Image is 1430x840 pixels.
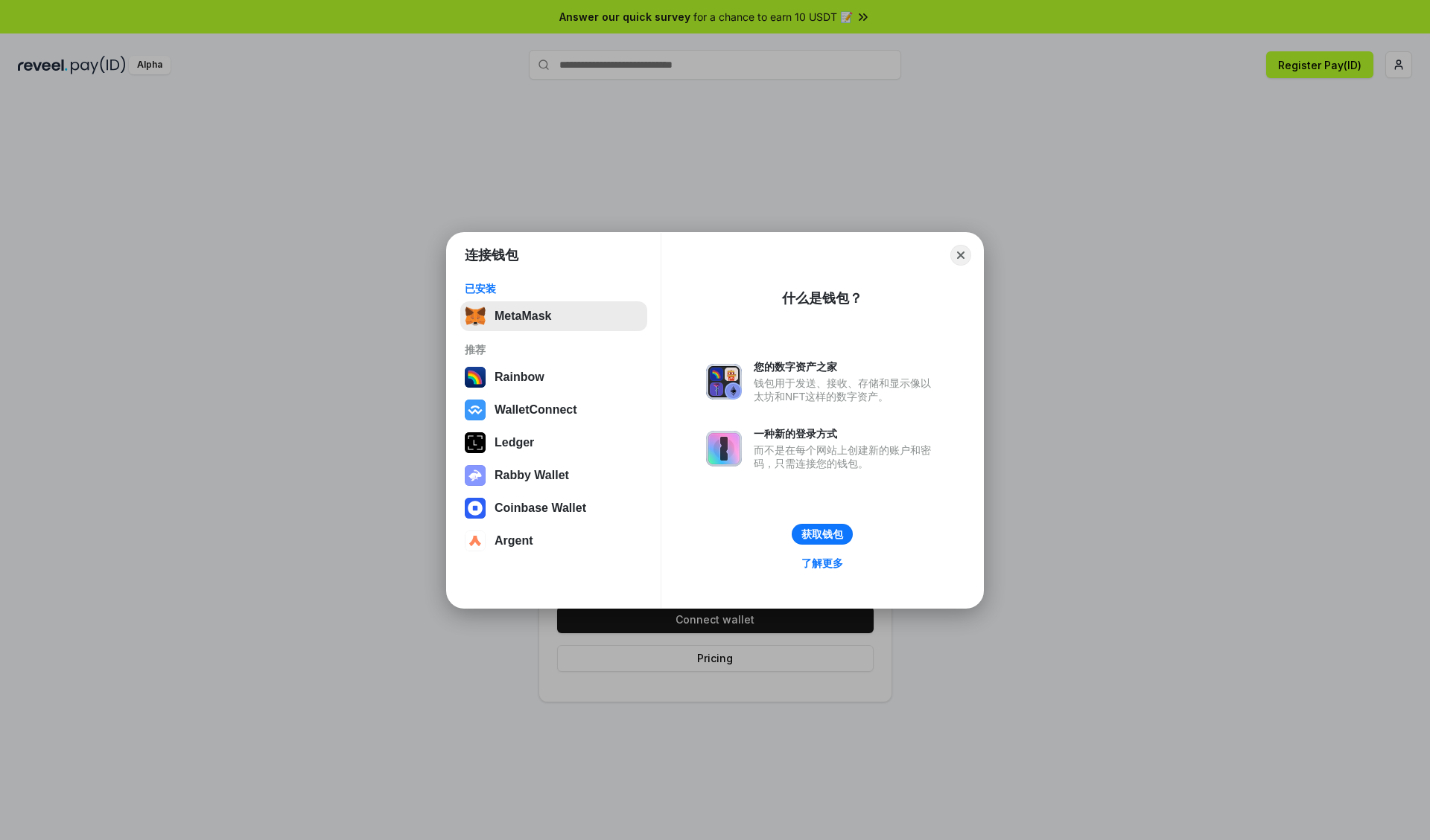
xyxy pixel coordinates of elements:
[465,343,643,356] div: 推荐
[465,465,486,486] img: svg+xml,%3Csvg%20xmlns%3D%22http%3A%2F%2Fwww.w3.org%2F2000%2Fsvg%22%20fill%3D%22none%22%20viewBox...
[495,403,577,417] div: WalletConnect
[465,246,518,264] h1: 连接钱包
[465,432,486,453] img: svg+xml,%3Csvg%20xmlns%3D%22http%3A%2F%2Fwww.w3.org%2F2000%2Fsvg%22%20width%3D%2228%22%20height%3...
[495,436,534,449] div: Ledger
[754,360,938,373] div: 您的数字资产之家
[754,376,938,403] div: 钱包用于发送、接收、存储和显示像以太坊和NFT这样的数字资产。
[460,428,647,458] button: Ledger
[495,469,569,482] div: Rabby Wallet
[495,501,586,515] div: Coinbase Wallet
[460,461,647,490] button: Rabby Wallet
[801,557,843,570] div: 了解更多
[706,431,742,467] img: svg+xml,%3Csvg%20xmlns%3D%22http%3A%2F%2Fwww.w3.org%2F2000%2Fsvg%22%20fill%3D%22none%22%20viewBox...
[460,362,647,392] button: Rainbow
[754,427,938,440] div: 一种新的登录方式
[754,443,938,470] div: 而不是在每个网站上创建新的账户和密码，只需连接您的钱包。
[495,371,544,384] div: Rainbow
[465,400,486,420] img: svg+xml,%3Csvg%20width%3D%2228%22%20height%3D%2228%22%20viewBox%3D%220%200%2028%2028%22%20fill%3D...
[460,526,647,556] button: Argent
[460,395,647,425] button: WalletConnect
[801,528,843,541] div: 获取钱包
[495,310,551,323] div: MetaMask
[465,498,486,519] img: svg+xml,%3Csvg%20width%3D%2228%22%20height%3D%2228%22%20viewBox%3D%220%200%2028%2028%22%20fill%3D...
[792,554,852,573] a: 了解更多
[465,306,486,327] img: svg+xml,%3Csvg%20fill%3D%22none%22%20height%3D%2233%22%20viewBox%3D%220%200%2035%2033%22%20width%...
[706,364,742,400] img: svg+xml,%3Csvg%20xmlns%3D%22http%3A%2F%2Fwww.w3.org%2F2000%2Fsvg%22%20fill%3D%22none%22%20viewBox...
[950,245,971,266] button: Close
[792,524,853,545] button: 获取钱包
[460,301,647,331] button: MetaMask
[465,282,643,295] div: 已安装
[495,534,533,548] div: Argent
[460,493,647,523] button: Coinbase Wallet
[465,530,486,551] img: svg+xml,%3Csvg%20width%3D%2228%22%20height%3D%2228%22%20viewBox%3D%220%200%2028%2028%22%20fill%3D...
[782,289,862,307] div: 什么是钱包？
[465,367,486,388] img: svg+xml,%3Csvg%20width%3D%22120%22%20height%3D%22120%22%20viewBox%3D%220%200%20120%20120%22%20fil...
